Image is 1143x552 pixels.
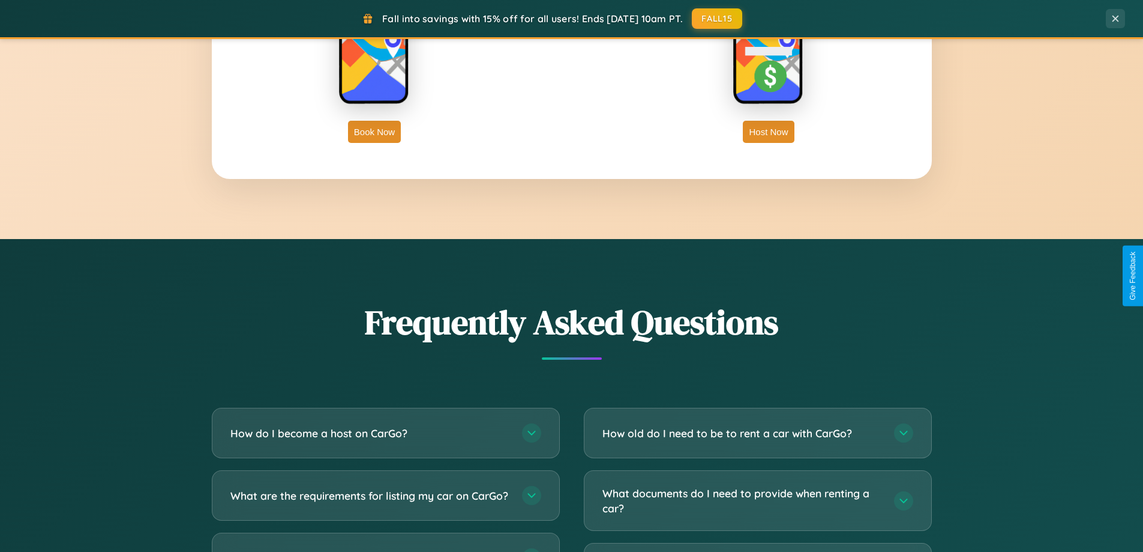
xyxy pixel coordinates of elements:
[230,488,510,503] h3: What are the requirements for listing my car on CarGo?
[230,426,510,441] h3: How do I become a host on CarGo?
[692,8,742,29] button: FALL15
[348,121,401,143] button: Book Now
[382,13,683,25] span: Fall into savings with 15% off for all users! Ends [DATE] 10am PT.
[602,426,882,441] h3: How old do I need to be to rent a car with CarGo?
[1129,252,1137,300] div: Give Feedback
[602,486,882,515] h3: What documents do I need to provide when renting a car?
[743,121,794,143] button: Host Now
[212,299,932,345] h2: Frequently Asked Questions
